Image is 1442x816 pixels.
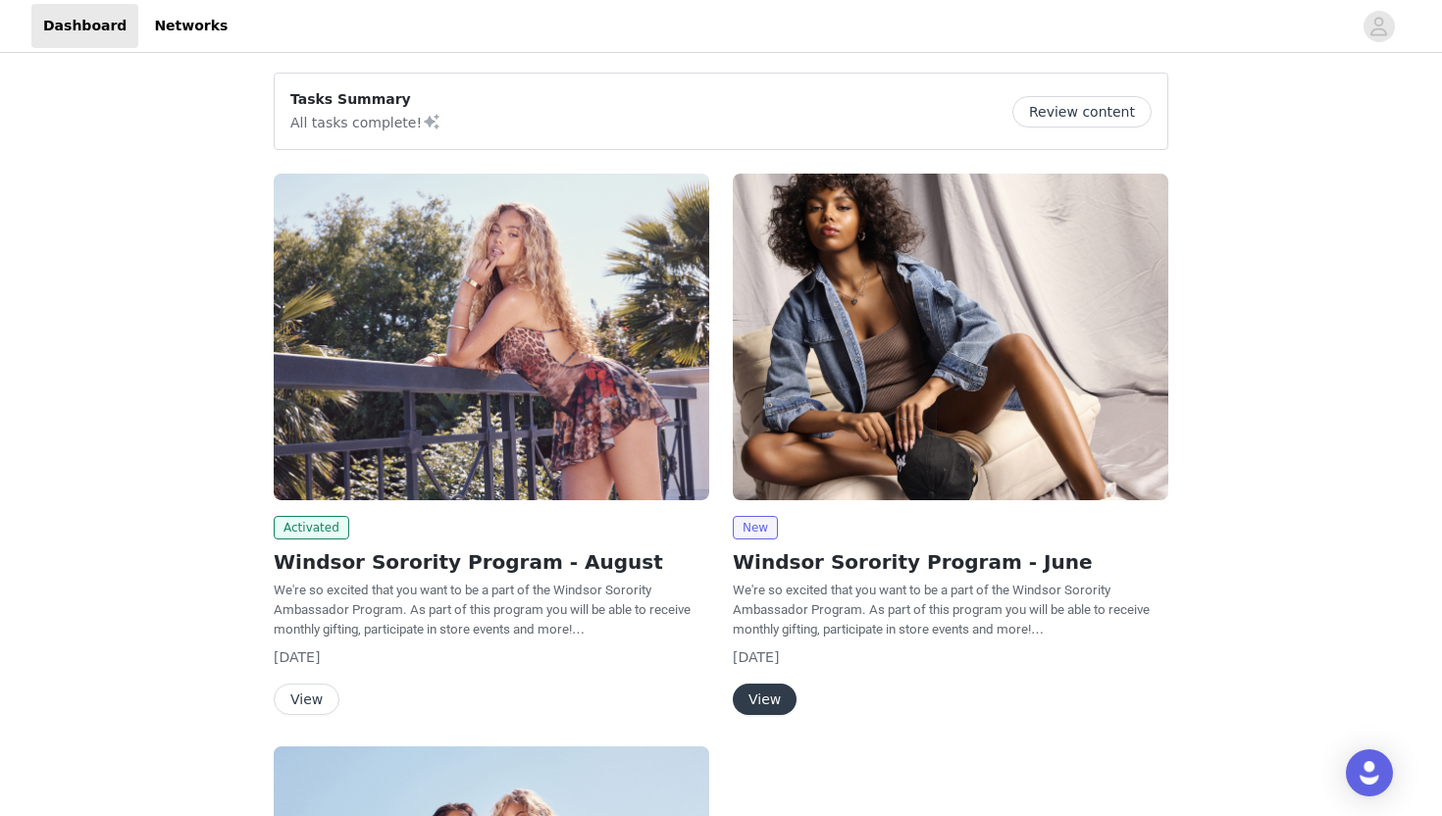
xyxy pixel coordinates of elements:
[733,516,778,539] span: New
[733,547,1168,577] h2: Windsor Sorority Program - June
[733,174,1168,500] img: Windsor
[1012,96,1152,127] button: Review content
[290,110,441,133] p: All tasks complete!
[274,692,339,707] a: View
[274,516,349,539] span: Activated
[1369,11,1388,42] div: avatar
[733,583,1150,637] span: We're so excited that you want to be a part of the Windsor Sorority Ambassador Program. As part o...
[142,4,239,48] a: Networks
[274,174,709,500] img: Windsor
[274,547,709,577] h2: Windsor Sorority Program - August
[274,583,691,637] span: We're so excited that you want to be a part of the Windsor Sorority Ambassador Program. As part o...
[1346,749,1393,796] div: Open Intercom Messenger
[31,4,138,48] a: Dashboard
[274,684,339,715] button: View
[290,89,441,110] p: Tasks Summary
[733,684,797,715] button: View
[733,692,797,707] a: View
[274,649,320,665] span: [DATE]
[733,649,779,665] span: [DATE]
